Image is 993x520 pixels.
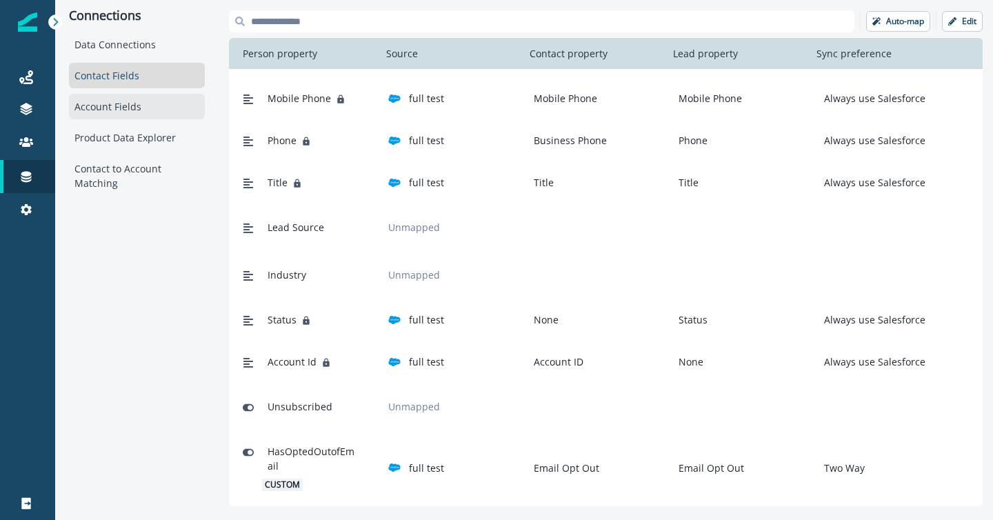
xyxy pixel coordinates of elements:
[237,46,323,61] p: Person property
[819,312,925,327] p: Always use Salesforce
[268,399,332,414] span: Unsubscribed
[69,94,205,119] div: Account Fields
[673,91,742,106] p: Mobile Phone
[409,91,444,106] p: full test
[819,91,925,106] p: Always use Salesforce
[268,354,317,369] span: Account Id
[819,133,925,148] p: Always use Salesforce
[962,17,976,26] p: Edit
[528,461,599,475] p: Email Opt Out
[69,125,205,150] div: Product Data Explorer
[268,91,331,106] span: Mobile Phone
[819,461,865,475] p: Two Way
[528,312,559,327] p: None
[388,92,401,105] img: salesforce
[383,220,445,234] p: Unmapped
[409,133,444,148] p: full test
[673,133,708,148] p: Phone
[381,46,423,61] p: Source
[811,46,897,61] p: Sync preference
[388,314,401,326] img: salesforce
[528,133,607,148] p: Business Phone
[388,461,401,474] img: salesforce
[268,133,297,148] span: Phone
[69,63,205,88] div: Contact Fields
[69,32,205,57] div: Data Connections
[942,11,983,32] button: Edit
[268,268,306,282] span: Industry
[268,312,297,327] span: Status
[668,46,743,61] p: Lead property
[409,461,444,475] p: full test
[528,175,554,190] p: Title
[69,8,205,23] p: Connections
[69,156,205,196] div: Contact to Account Matching
[409,175,444,190] p: full test
[673,175,699,190] p: Title
[409,354,444,369] p: full test
[819,175,925,190] p: Always use Salesforce
[268,220,324,234] span: Lead Source
[388,134,401,147] img: salesforce
[528,91,597,106] p: Mobile Phone
[673,354,703,369] p: None
[268,175,288,190] span: Title
[819,354,925,369] p: Always use Salesforce
[388,356,401,368] img: salesforce
[262,479,303,491] span: custom
[673,312,708,327] p: Status
[409,312,444,327] p: full test
[388,177,401,189] img: salesforce
[528,354,583,369] p: Account ID
[383,268,445,282] p: Unmapped
[383,399,445,414] p: Unmapped
[673,461,744,475] p: Email Opt Out
[18,12,37,32] img: Inflection
[268,444,358,473] span: HasOptedOutofEmail
[886,17,924,26] p: Auto-map
[524,46,613,61] p: Contact property
[866,11,930,32] button: Auto-map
